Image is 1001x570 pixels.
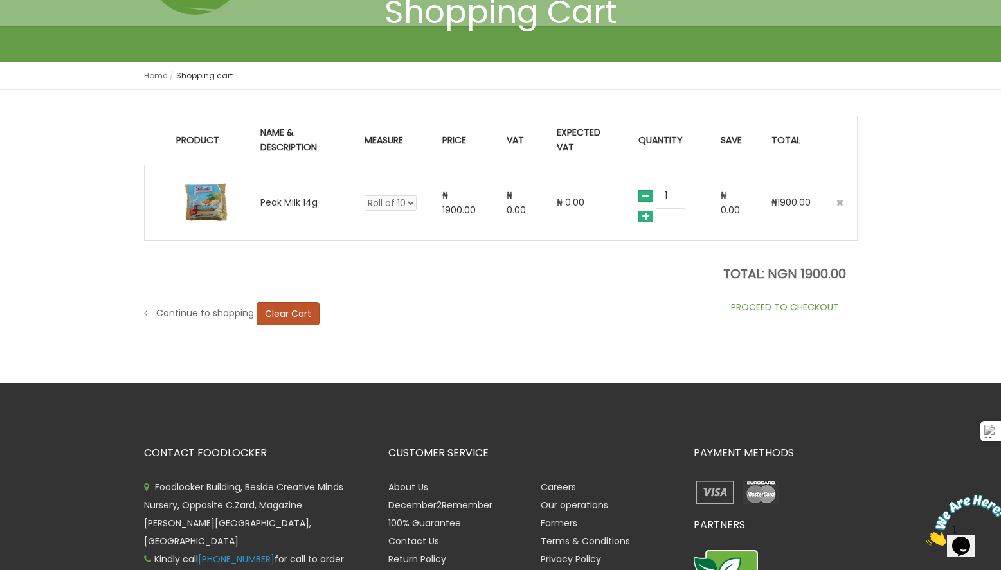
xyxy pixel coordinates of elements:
[5,5,85,56] img: Chat attention grabber
[388,535,439,548] a: Contact Us
[388,517,461,530] a: 100% Guarantee
[712,267,858,281] p: TOTAL: NGN 1900.00
[442,189,476,217] span: ₦ 1900.00
[388,553,446,566] a: Return Policy
[544,116,626,165] th: EXPECTED VAT
[144,307,257,319] a: Continue to shopping
[777,17,793,33] span: 1
[694,519,858,531] h3: PARTNERS
[260,196,318,209] a: Peak Milk 14g
[507,189,526,217] span: ₦ 0.00
[494,116,544,165] th: VAT
[721,189,740,217] span: ₦ 0.00
[771,196,811,209] span: ₦1900.00
[144,116,248,165] th: PRODUCT
[694,447,858,459] h3: PAYMENT METHODS
[198,553,275,566] a: [PHONE_NUMBER]
[557,196,584,209] span: ₦ 0.00
[921,490,1001,551] iframe: chat widget
[5,5,10,16] span: 1
[156,307,254,319] span: Continue to shopping
[144,481,343,548] span: Foodlocker Building, Beside Creative Minds Nursery, Opposite C.Zard, Magazine [PERSON_NAME][GEOGR...
[541,517,577,530] a: Farmers
[541,535,630,548] a: Terms & Conditions
[344,27,710,50] input: Search our variety of products
[541,553,601,566] a: Privacy Policy
[708,116,759,165] th: SAVE
[712,294,858,320] a: PROCEED TO CHECKOUT
[541,499,608,512] a: Our operations
[144,447,369,459] h3: CONTACT FOODLOCKER
[429,116,494,165] th: PRICE
[626,116,708,165] th: QUANTITY
[694,478,737,506] img: payment
[388,447,674,459] h3: CUSTOMER SERVICE
[352,116,429,165] th: MEASURE
[177,178,235,227] img: image product
[739,478,782,506] img: payment
[266,27,345,50] button: All Products
[541,481,576,494] a: Careers
[248,116,352,165] th: NAME & DESCRIPTION
[388,499,492,512] a: December2Remember
[388,481,428,494] a: About Us
[257,302,320,325] a: Clear Cart
[759,116,824,165] th: TOTAL
[144,553,344,566] span: Kindly call for call to order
